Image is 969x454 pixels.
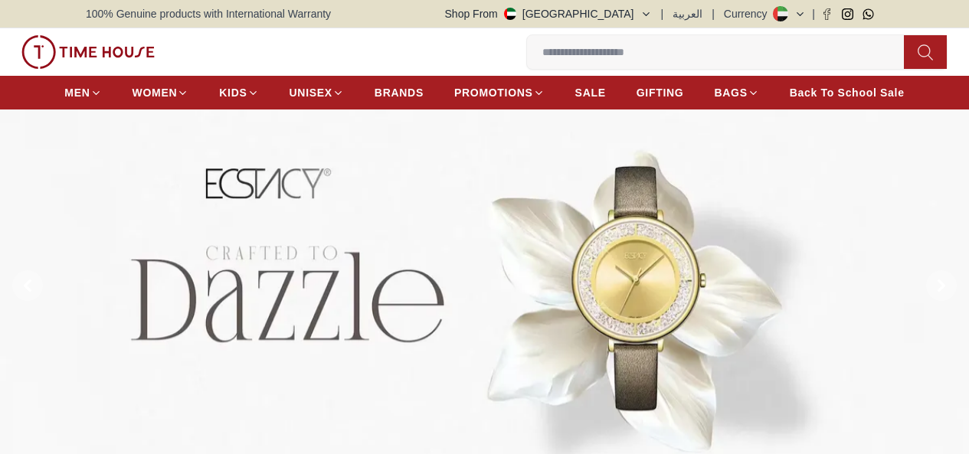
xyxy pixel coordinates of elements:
a: UNISEX [290,79,344,106]
span: | [712,6,715,21]
img: United Arab Emirates [504,8,516,20]
a: PROMOTIONS [454,79,545,106]
a: SALE [575,79,606,106]
img: ... [21,35,155,69]
a: WOMEN [133,79,189,106]
span: | [812,6,815,21]
span: BRANDS [375,85,424,100]
span: UNISEX [290,85,332,100]
span: MEN [64,85,90,100]
button: العربية [673,6,702,21]
span: GIFTING [637,85,684,100]
a: Back To School Sale [790,79,905,106]
span: KIDS [219,85,247,100]
span: PROMOTIONS [454,85,533,100]
a: Whatsapp [863,8,874,20]
span: SALE [575,85,606,100]
span: 100% Genuine products with International Warranty [86,6,331,21]
span: WOMEN [133,85,178,100]
div: Currency [724,6,774,21]
a: KIDS [219,79,258,106]
a: BAGS [714,79,758,106]
a: Facebook [821,8,833,20]
span: Back To School Sale [790,85,905,100]
span: BAGS [714,85,747,100]
button: Shop From[GEOGRAPHIC_DATA] [445,6,652,21]
a: BRANDS [375,79,424,106]
span: | [661,6,664,21]
a: GIFTING [637,79,684,106]
a: Instagram [842,8,853,20]
a: MEN [64,79,101,106]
